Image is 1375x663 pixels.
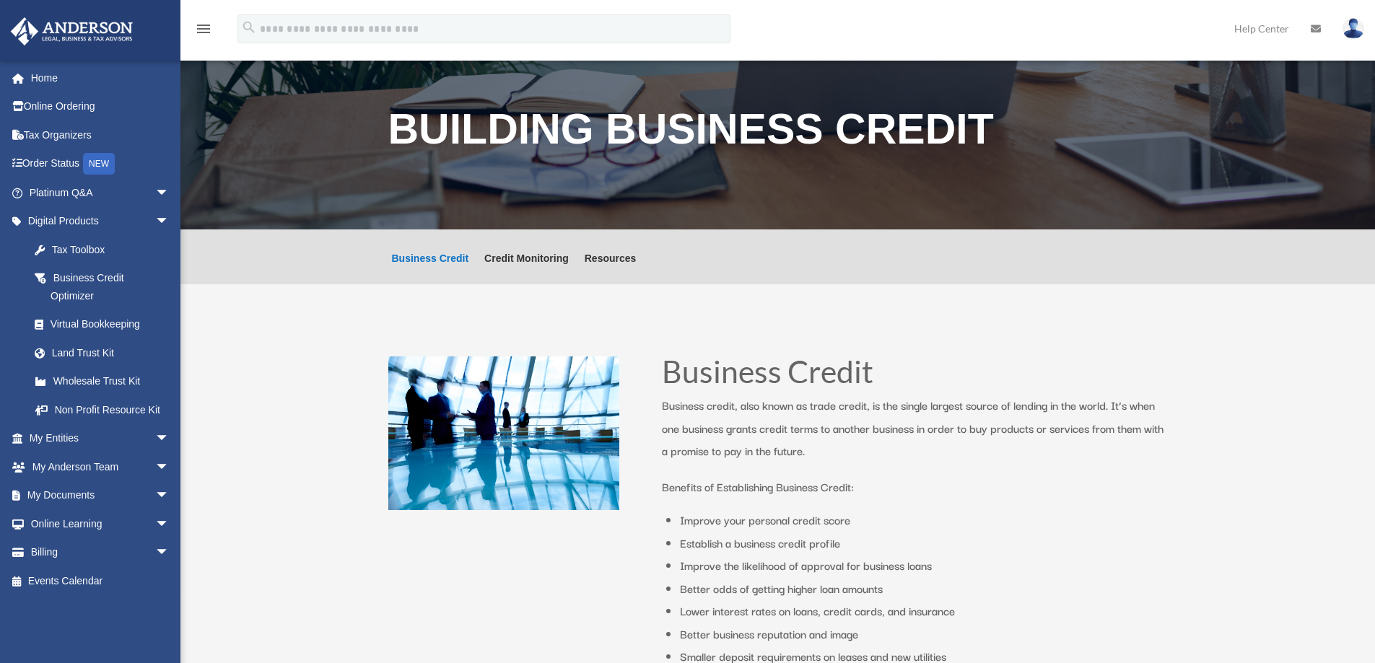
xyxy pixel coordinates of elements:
div: Tax Toolbox [51,241,173,259]
a: Tax Toolbox [20,235,191,264]
li: Better odds of getting higher loan amounts [680,577,1167,600]
span: arrow_drop_down [155,452,184,482]
a: Wholesale Trust Kit [20,367,191,396]
a: Order StatusNEW [10,149,191,179]
p: Business credit, also known as trade credit, is the single largest source of lending in the world... [662,394,1167,475]
li: Improve your personal credit score [680,509,1167,532]
div: Business Credit Optimizer [51,269,166,304]
a: Land Trust Kit [20,338,191,367]
h1: Building Business Credit [388,108,1168,158]
a: My Entitiesarrow_drop_down [10,424,191,453]
span: arrow_drop_down [155,424,184,454]
span: arrow_drop_down [155,207,184,237]
a: Resources [585,253,637,284]
a: Billingarrow_drop_down [10,538,191,567]
span: arrow_drop_down [155,509,184,539]
span: arrow_drop_down [155,178,184,208]
div: Land Trust Kit [51,344,173,362]
div: Wholesale Trust Kit [51,372,173,390]
a: My Anderson Teamarrow_drop_down [10,452,191,481]
a: Virtual Bookkeeping [20,310,191,339]
li: Improve the likelihood of approval for business loans [680,554,1167,577]
a: Business Credit [392,253,469,284]
li: Better business reputation and image [680,623,1167,646]
img: User Pic [1343,18,1364,39]
li: Establish a business credit profile [680,532,1167,555]
span: arrow_drop_down [155,538,184,568]
a: Digital Productsarrow_drop_down [10,207,191,236]
a: Non Profit Resource Kit [20,395,191,424]
i: menu [195,20,212,38]
a: menu [195,25,212,38]
li: Lower interest rates on loans, credit cards, and insurance [680,600,1167,623]
a: Home [10,63,191,92]
a: Events Calendar [10,566,191,595]
a: Business Credit Optimizer [20,264,184,310]
img: Anderson Advisors Platinum Portal [6,17,137,45]
a: Tax Organizers [10,120,191,149]
a: My Documentsarrow_drop_down [10,481,191,510]
a: Platinum Q&Aarrow_drop_down [10,178,191,207]
span: arrow_drop_down [155,481,184,511]
h1: Business Credit [662,356,1167,395]
div: Virtual Bookkeeping [51,315,173,333]
a: Online Learningarrow_drop_down [10,509,191,538]
a: Online Ordering [10,92,191,121]
i: search [241,19,257,35]
img: business people talking in office [388,356,619,511]
div: NEW [83,153,115,175]
div: Non Profit Resource Kit [51,401,173,419]
p: Benefits of Establishing Business Credit: [662,475,1167,499]
a: Credit Monitoring [484,253,569,284]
